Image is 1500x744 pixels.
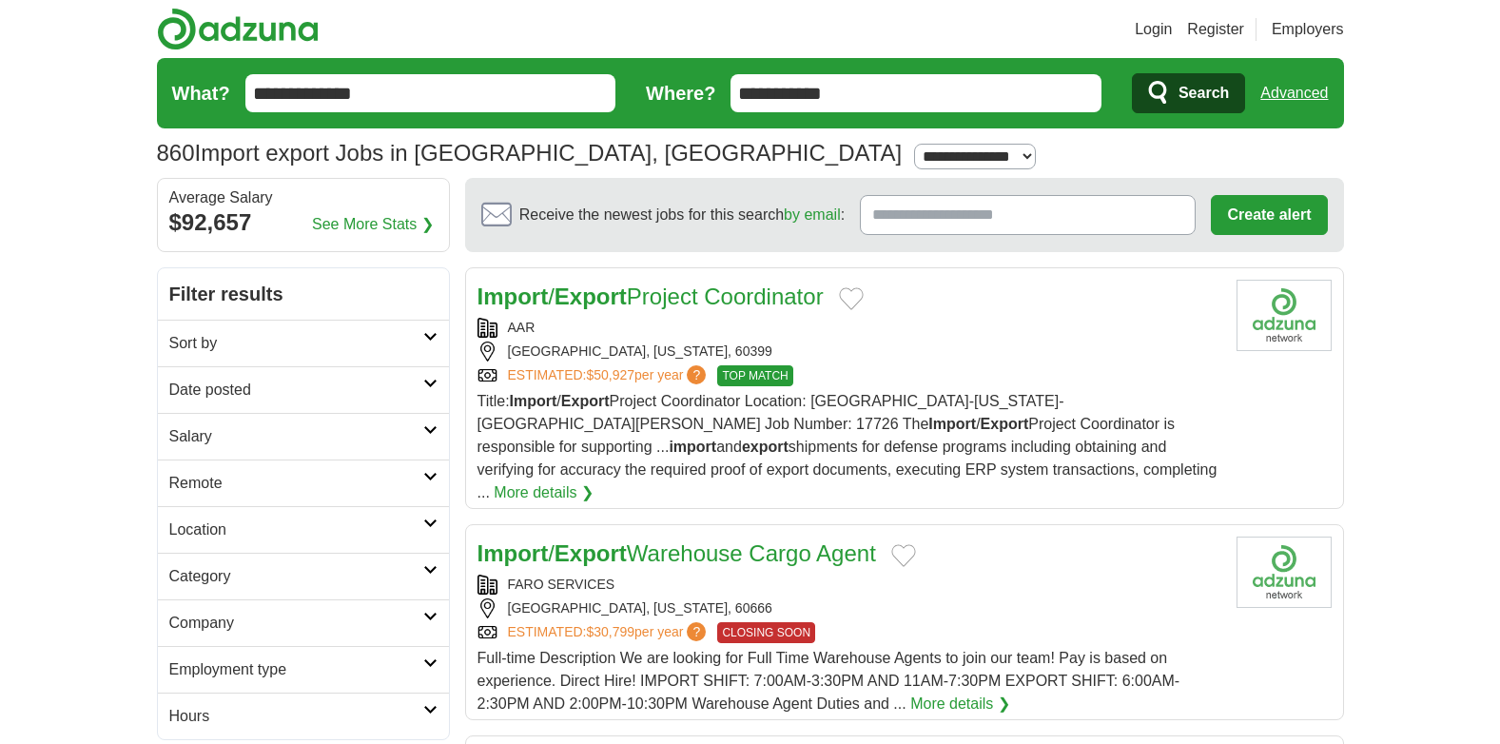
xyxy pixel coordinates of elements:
[981,416,1029,432] strong: Export
[477,540,549,566] strong: Import
[477,598,1221,618] div: [GEOGRAPHIC_DATA], [US_STATE], 60666
[669,439,716,455] strong: import
[169,705,423,728] h2: Hours
[157,140,903,166] h1: Import export Jobs in [GEOGRAPHIC_DATA], [GEOGRAPHIC_DATA]
[158,268,449,320] h2: Filter results
[586,624,634,639] span: $30,799
[158,599,449,646] a: Company
[477,284,824,309] a: Import/ExportProject Coordinator
[839,287,864,310] button: Add to favorite jobs
[1132,73,1245,113] button: Search
[510,393,557,409] strong: Import
[169,519,423,541] h2: Location
[169,472,423,495] h2: Remote
[477,540,876,566] a: Import/ExportWarehouse Cargo Agent
[1237,280,1332,351] img: Company logo
[555,540,627,566] strong: Export
[555,284,627,309] strong: Export
[157,136,195,170] span: 860
[910,693,1010,715] a: More details ❯
[586,367,634,382] span: $50,927
[169,379,423,401] h2: Date posted
[477,284,549,309] strong: Import
[1237,537,1332,608] img: Company logo
[477,342,1221,362] div: [GEOGRAPHIC_DATA], [US_STATE], 60399
[172,79,230,108] label: What?
[169,425,423,448] h2: Salary
[717,365,792,386] span: TOP MATCH
[687,622,706,641] span: ?
[158,320,449,366] a: Sort by
[169,612,423,635] h2: Company
[891,544,916,567] button: Add to favorite jobs
[508,622,711,643] a: ESTIMATED:$30,799per year?
[477,393,1218,500] span: Title: / Project Coordinator Location: [GEOGRAPHIC_DATA]-[US_STATE]-[GEOGRAPHIC_DATA][PERSON_NAME...
[1179,74,1229,112] span: Search
[494,481,594,504] a: More details ❯
[169,332,423,355] h2: Sort by
[477,575,1221,595] div: FARO SERVICES
[1187,18,1244,41] a: Register
[1272,18,1344,41] a: Employers
[646,79,715,108] label: Where?
[687,365,706,384] span: ?
[169,565,423,588] h2: Category
[169,206,438,240] div: $92,657
[312,213,434,236] a: See More Stats ❯
[158,646,449,693] a: Employment type
[717,622,815,643] span: CLOSING SOON
[1135,18,1172,41] a: Login
[158,553,449,599] a: Category
[169,658,423,681] h2: Employment type
[158,460,449,506] a: Remote
[784,206,841,223] a: by email
[519,204,845,226] span: Receive the newest jobs for this search :
[928,416,976,432] strong: Import
[158,413,449,460] a: Salary
[477,318,1221,338] div: AAR
[477,650,1180,712] span: Full-time Description We are looking for Full Time Warehouse Agents to join our team! Pay is base...
[742,439,789,455] strong: export
[158,693,449,739] a: Hours
[1211,195,1327,235] button: Create alert
[561,393,610,409] strong: Export
[158,506,449,553] a: Location
[169,190,438,206] div: Average Salary
[508,365,711,386] a: ESTIMATED:$50,927per year?
[157,8,319,50] img: Adzuna logo
[1260,74,1328,112] a: Advanced
[158,366,449,413] a: Date posted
